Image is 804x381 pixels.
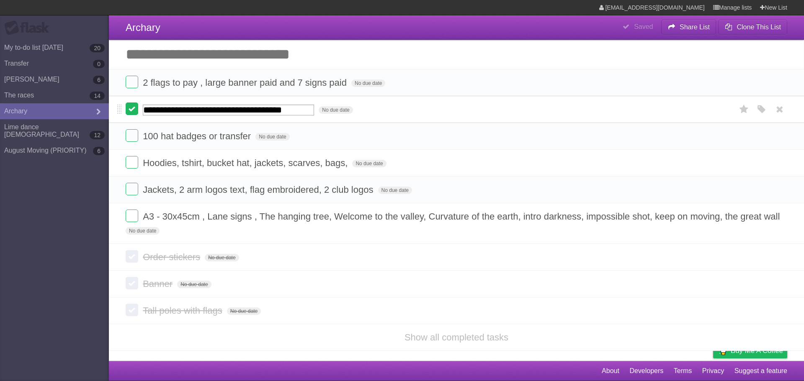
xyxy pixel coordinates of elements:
span: No due date [255,133,289,141]
label: Done [126,156,138,169]
span: No due date [352,160,386,167]
label: Star task [736,102,752,116]
span: Jackets, 2 arm logos text, flag embroidered, 2 club logos [143,184,375,195]
button: Clone This List [718,20,787,35]
span: No due date [126,227,160,235]
a: Developers [629,363,663,379]
b: Saved [634,23,653,30]
a: Terms [674,363,692,379]
span: Order stickers [143,252,202,262]
b: 20 [90,44,105,52]
b: 6 [93,147,105,155]
span: No due date [351,79,385,87]
label: Done [126,277,138,289]
span: 100 hat badges or transfer [143,131,253,141]
b: 6 [93,76,105,84]
b: 12 [90,131,105,139]
a: Privacy [702,363,724,379]
span: Buy me a coffee [731,343,783,358]
span: Hoodies, tshirt, bucket hat, jackets, scarves, bags, [143,158,350,168]
label: Done [126,210,138,222]
span: No due date [205,254,239,261]
label: Done [126,76,138,88]
span: No due date [177,281,211,288]
a: Show all completed tasks [405,332,508,343]
div: Flask [4,20,54,36]
span: Banner [143,279,175,289]
span: Tall poles with flags [143,305,224,316]
span: 2 flags to pay , large banner paid and 7 signs paid [143,77,349,88]
label: Done [126,129,138,142]
label: Done [126,250,138,263]
a: Suggest a feature [734,363,787,379]
span: No due date [378,187,412,194]
span: No due date [227,307,261,315]
b: 14 [90,92,105,100]
span: Archary [126,22,160,33]
b: 0 [93,60,105,68]
a: About [602,363,619,379]
label: Done [126,304,138,316]
span: A3 - 30x45cm , Lane signs , The hanging tree, Welcome to the valley, Curvature of the earth, intr... [143,211,782,222]
span: No due date [319,106,353,114]
label: Done [126,183,138,195]
b: Share List [680,23,710,31]
label: Done [126,102,138,115]
b: Clone This List [737,23,781,31]
button: Share List [661,20,716,35]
